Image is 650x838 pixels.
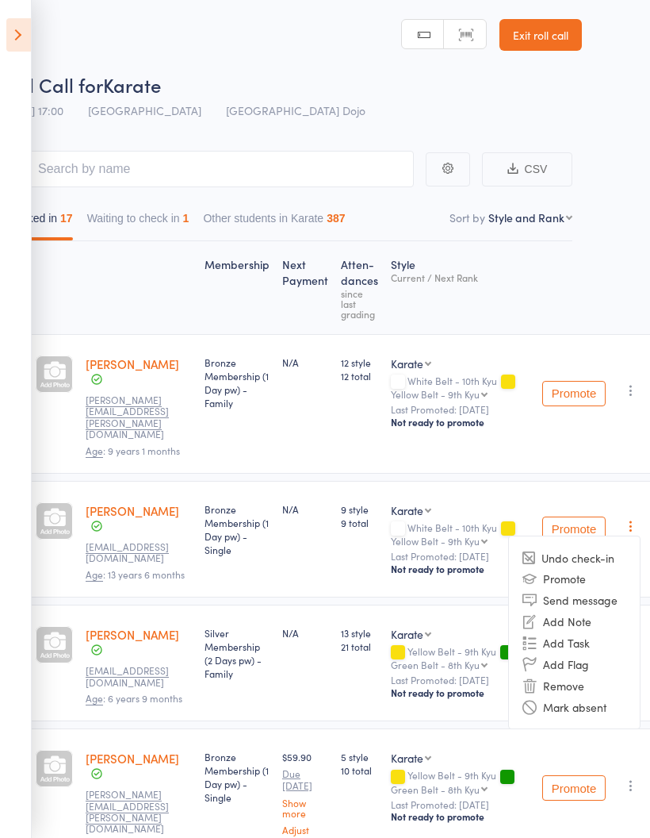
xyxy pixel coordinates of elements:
[226,102,365,118] span: [GEOGRAPHIC_DATA] Dojo
[276,248,335,327] div: Next Payment
[509,567,640,589] li: Promote
[2,71,103,98] span: Roll Call for
[341,356,378,369] span: 12 style
[86,541,189,564] small: NL@coilsteels.com.au
[341,516,378,529] span: 9 total
[2,151,414,187] input: Search by name
[391,551,530,562] small: Last Promoted: [DATE]
[198,248,276,327] div: Membership
[391,375,530,399] div: White Belt - 10th Kyu
[86,444,180,458] span: : 9 years 1 months
[205,502,270,556] div: Bronze Membership (1 Day pw) - Single
[86,691,182,705] span: : 6 years 9 months
[391,770,530,794] div: Yellow Belt - 9th Kyu
[391,626,423,642] div: Karate
[391,563,530,575] div: Not ready to promote
[391,272,530,283] div: Current / Next Rank
[205,750,270,804] div: Bronze Membership (1 Day pw) - Single
[86,750,179,767] a: [PERSON_NAME]
[282,825,328,835] a: Adjust
[341,288,378,319] div: since last grading
[2,204,73,240] button: Checked in17
[86,394,189,440] small: Alana.dooley@icloud.com
[499,19,582,51] a: Exit roll call
[384,248,536,327] div: Style
[86,665,189,688] small: markkeppie@yahoo.com.au
[542,381,606,406] button: Promote
[391,404,530,415] small: Last Promoted: [DATE]
[509,548,640,567] li: Undo check-in
[60,212,73,225] div: 17
[2,102,63,118] span: [DATE] 17:00
[335,248,384,327] div: Atten­dances
[391,502,423,518] div: Karate
[327,212,345,225] div: 387
[341,369,378,382] span: 12 total
[86,356,179,372] a: [PERSON_NAME]
[509,653,640,675] li: Add Flag
[341,626,378,640] span: 13 style
[88,102,201,118] span: [GEOGRAPHIC_DATA]
[391,686,530,699] div: Not ready to promote
[391,522,530,546] div: White Belt - 10th Kyu
[391,389,480,399] div: Yellow Belt - 9th Kyu
[282,502,328,516] div: N/A
[341,502,378,516] span: 9 style
[509,675,640,696] li: Remove
[449,209,485,225] label: Sort by
[509,632,640,653] li: Add Task
[86,789,189,835] small: Olga@sorokin.com.au
[391,536,480,546] div: Yellow Belt - 9th Kyu
[86,626,179,643] a: [PERSON_NAME]
[542,517,606,542] button: Promote
[542,775,606,801] button: Promote
[391,646,530,670] div: Yellow Belt - 9th Kyu
[282,626,328,640] div: N/A
[391,416,530,429] div: Not ready to promote
[205,356,270,409] div: Bronze Membership (1 Day pw) - Family
[391,356,423,371] div: Karate
[341,763,378,777] span: 10 total
[103,71,161,98] span: Karate
[509,696,640,717] li: Mark absent
[482,152,572,186] button: CSV
[203,204,345,240] button: Other students in Karate387
[391,750,423,766] div: Karate
[341,640,378,653] span: 21 total
[509,589,640,610] li: Send message
[488,209,564,225] div: Style and Rank
[391,675,530,686] small: Last Promoted: [DATE]
[282,356,328,369] div: N/A
[87,204,189,240] button: Waiting to check in1
[183,212,189,225] div: 1
[391,784,480,794] div: Green Belt - 8th Kyu
[282,750,328,835] div: $59.90
[282,768,328,791] small: Due [DATE]
[391,810,530,823] div: Not ready to promote
[391,799,530,810] small: Last Promoted: [DATE]
[86,567,185,582] span: : 13 years 6 months
[205,626,270,680] div: Silver Membership (2 Days pw) - Family
[86,502,179,519] a: [PERSON_NAME]
[282,798,328,818] a: Show more
[391,659,480,670] div: Green Belt - 8th Kyu
[341,750,378,763] span: 5 style
[509,610,640,632] li: Add Note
